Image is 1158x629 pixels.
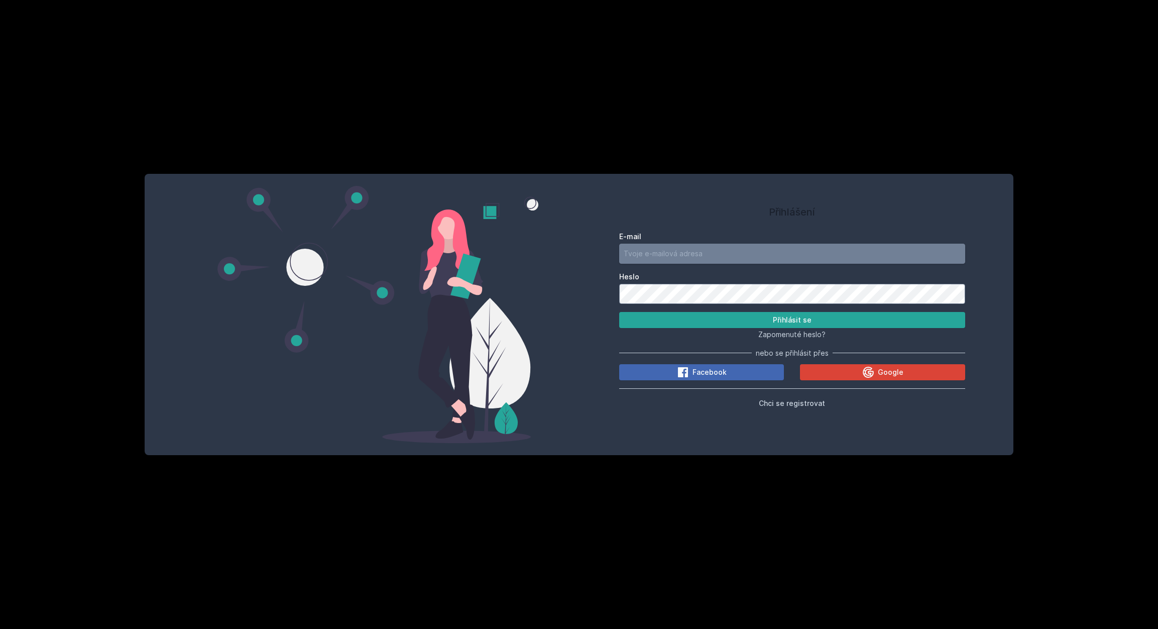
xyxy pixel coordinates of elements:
[619,244,965,264] input: Tvoje e-mailová adresa
[759,397,825,409] button: Chci se registrovat
[878,367,903,377] span: Google
[759,399,825,407] span: Chci se registrovat
[758,330,826,339] span: Zapomenuté heslo?
[692,367,727,377] span: Facebook
[619,364,784,380] button: Facebook
[619,272,965,282] label: Heslo
[619,232,965,242] label: E-mail
[756,348,829,358] span: nebo se přihlásit přes
[619,312,965,328] button: Přihlásit se
[619,204,965,220] h1: Přihlášení
[800,364,965,380] button: Google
